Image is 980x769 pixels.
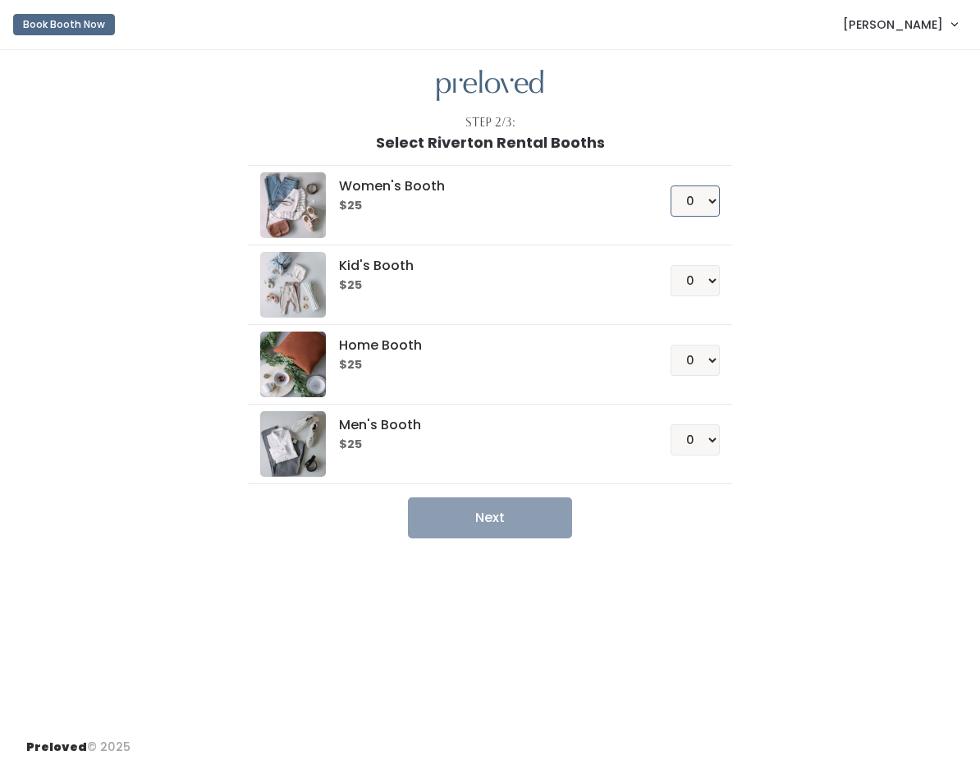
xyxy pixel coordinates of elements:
[26,739,87,755] span: Preloved
[339,279,630,292] h6: $25
[465,114,515,131] div: Step 2/3:
[260,252,326,318] img: preloved logo
[13,14,115,35] button: Book Booth Now
[827,7,973,42] a: [PERSON_NAME]
[13,7,115,43] a: Book Booth Now
[437,70,543,102] img: preloved logo
[339,438,630,451] h6: $25
[376,135,605,151] h1: Select Riverton Rental Booths
[339,179,630,194] h5: Women's Booth
[408,497,572,538] button: Next
[339,199,630,213] h6: $25
[339,259,630,273] h5: Kid's Booth
[339,338,630,353] h5: Home Booth
[339,418,630,433] h5: Men's Booth
[260,411,326,477] img: preloved logo
[339,359,630,372] h6: $25
[260,172,326,238] img: preloved logo
[26,726,131,756] div: © 2025
[843,16,943,34] span: [PERSON_NAME]
[260,332,326,397] img: preloved logo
